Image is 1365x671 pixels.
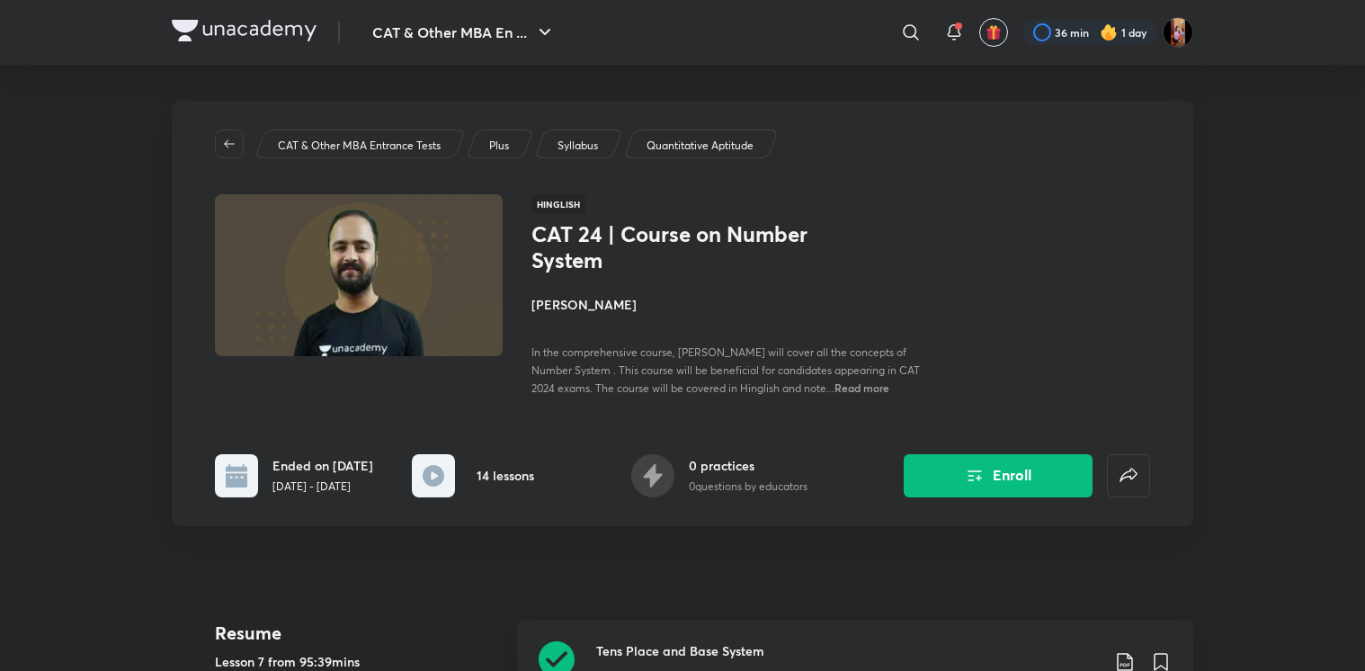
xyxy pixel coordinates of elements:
[531,295,934,314] h4: [PERSON_NAME]
[647,138,754,154] p: Quantitative Aptitude
[1163,17,1193,48] img: Aayushi Kumari
[212,192,505,358] img: Thumbnail
[172,20,317,41] img: Company Logo
[477,466,534,485] h6: 14 lessons
[531,194,585,214] span: Hinglish
[531,345,920,395] span: In the comprehensive course, [PERSON_NAME] will cover all the concepts of Number System . This co...
[486,138,513,154] a: Plus
[834,380,889,395] span: Read more
[272,456,373,475] h6: Ended on [DATE]
[596,641,1100,660] h3: Tens Place and Base System
[1100,23,1118,41] img: streak
[1107,454,1150,497] button: false
[215,620,503,647] h4: Resume
[531,221,825,273] h1: CAT 24 | Course on Number System
[272,479,373,495] p: [DATE] - [DATE]
[361,14,567,50] button: CAT & Other MBA En ...
[275,138,444,154] a: CAT & Other MBA Entrance Tests
[555,138,602,154] a: Syllabus
[979,18,1008,47] button: avatar
[689,479,807,495] p: 0 questions by educators
[644,138,757,154] a: Quantitative Aptitude
[558,138,598,154] p: Syllabus
[904,454,1093,497] button: Enroll
[689,456,807,475] h6: 0 practices
[489,138,509,154] p: Plus
[215,652,503,671] h5: Lesson 7 from 95:39mins
[986,24,1002,40] img: avatar
[172,20,317,46] a: Company Logo
[278,138,441,154] p: CAT & Other MBA Entrance Tests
